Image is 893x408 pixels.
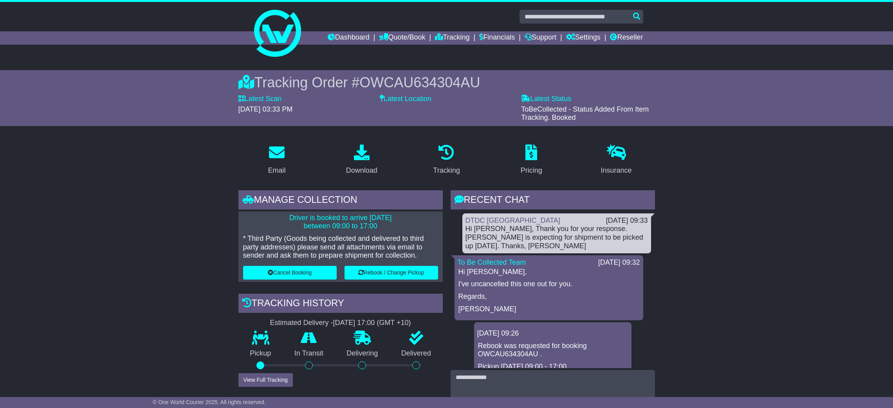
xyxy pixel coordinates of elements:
[283,349,335,358] p: In Transit
[458,280,639,289] p: I've uncancelled this one out for you.
[479,31,515,45] a: Financials
[521,95,571,103] label: Latest Status
[345,266,438,280] button: Rebook / Change Pickup
[243,266,337,280] button: Cancel Booking
[238,349,283,358] p: Pickup
[521,165,542,176] div: Pricing
[451,190,655,211] div: RECENT CHAT
[598,258,640,267] div: [DATE] 09:32
[243,214,438,231] p: Driver is booked to arrive [DATE] between 09:00 to 17:00
[601,165,632,176] div: Insurance
[566,31,601,45] a: Settings
[359,74,480,90] span: OWCAU634304AU
[428,142,465,179] a: Tracking
[478,342,628,359] p: Rebook was requested for booking OWCAU634304AU .
[238,319,443,327] div: Estimated Delivery -
[478,363,628,371] p: Pickup [DATE] 09:00 - 17:00.
[458,292,639,301] p: Regards,
[341,142,382,179] a: Download
[328,31,370,45] a: Dashboard
[335,349,390,358] p: Delivering
[606,217,648,225] div: [DATE] 09:33
[458,305,639,314] p: [PERSON_NAME]
[238,74,655,91] div: Tracking Order #
[268,165,285,176] div: Email
[516,142,547,179] a: Pricing
[390,349,443,358] p: Delivered
[458,268,639,276] p: Hi [PERSON_NAME],
[596,142,637,179] a: Insurance
[238,373,293,387] button: View Full Tracking
[346,165,377,176] div: Download
[263,142,290,179] a: Email
[525,31,556,45] a: Support
[435,31,469,45] a: Tracking
[458,258,526,266] a: To Be Collected Team
[238,105,293,113] span: [DATE] 03:33 PM
[238,190,443,211] div: Manage collection
[610,31,643,45] a: Reseller
[153,399,266,405] span: © One World Courier 2025. All rights reserved.
[380,95,431,103] label: Latest Location
[465,225,648,250] div: Hi [PERSON_NAME], Thank you for your response. [PERSON_NAME] is expecting for shipment to be pick...
[238,294,443,315] div: Tracking history
[465,217,560,224] a: DTDC [GEOGRAPHIC_DATA]
[521,105,649,122] span: ToBeCollected - Status Added From Item Tracking. Booked
[243,235,438,260] p: * Third Party (Goods being collected and delivered to third party addresses) please send all atta...
[333,319,411,327] div: [DATE] 17:00 (GMT +10)
[238,95,282,103] label: Latest Scan
[477,329,628,338] div: [DATE] 09:26
[433,165,460,176] div: Tracking
[379,31,425,45] a: Quote/Book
